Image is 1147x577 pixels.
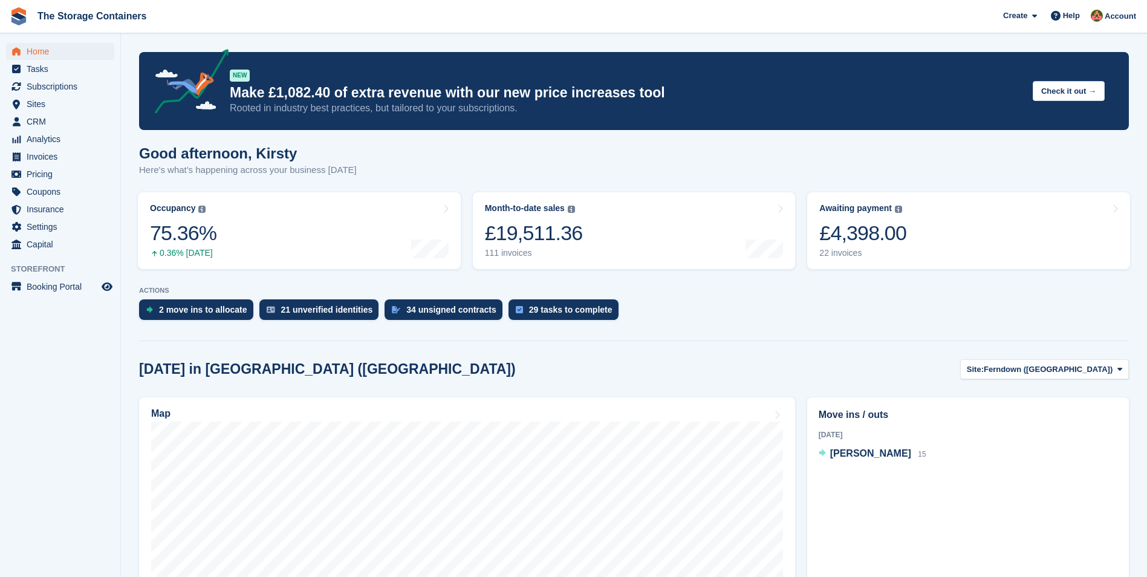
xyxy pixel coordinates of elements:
span: Home [27,43,99,60]
div: 22 invoices [819,248,906,258]
a: menu [6,236,114,253]
a: menu [6,218,114,235]
img: Kirsty Simpson [1091,10,1103,22]
span: Storefront [11,263,120,275]
span: [PERSON_NAME] [830,448,911,458]
img: contract_signature_icon-13c848040528278c33f63329250d36e43548de30e8caae1d1a13099fd9432cc5.svg [392,306,400,313]
img: move_ins_to_allocate_icon-fdf77a2bb77ea45bf5b3d319d69a93e2d87916cf1d5bf7949dd705db3b84f3ca.svg [146,306,153,313]
span: Subscriptions [27,78,99,95]
a: menu [6,166,114,183]
span: Tasks [27,60,99,77]
a: menu [6,148,114,165]
img: price-adjustments-announcement-icon-8257ccfd72463d97f412b2fc003d46551f7dbcb40ab6d574587a9cd5c0d94... [145,49,229,118]
p: Rooted in industry best practices, but tailored to your subscriptions. [230,102,1023,115]
a: [PERSON_NAME] 15 [819,446,926,462]
a: The Storage Containers [33,6,151,26]
img: icon-info-grey-7440780725fd019a000dd9b08b2336e03edf1995a4989e88bcd33f0948082b44.svg [198,206,206,213]
p: Here's what's happening across your business [DATE] [139,163,357,177]
div: NEW [230,70,250,82]
div: 0.36% [DATE] [150,248,216,258]
span: Analytics [27,131,99,148]
span: Settings [27,218,99,235]
img: verify_identity-adf6edd0f0f0b5bbfe63781bf79b02c33cf7c696d77639b501bdc392416b5a36.svg [267,306,275,313]
a: 2 move ins to allocate [139,299,259,326]
span: Invoices [27,148,99,165]
div: 21 unverified identities [281,305,373,315]
span: Sites [27,96,99,112]
div: £4,398.00 [819,221,906,246]
a: menu [6,113,114,130]
div: 2 move ins to allocate [159,305,247,315]
a: menu [6,96,114,112]
div: 111 invoices [485,248,583,258]
span: Ferndown ([GEOGRAPHIC_DATA]) [984,363,1113,376]
div: 34 unsigned contracts [406,305,496,315]
img: task-75834270c22a3079a89374b754ae025e5fb1db73e45f91037f5363f120a921f8.svg [516,306,523,313]
span: Account [1105,10,1136,22]
a: menu [6,60,114,77]
div: £19,511.36 [485,221,583,246]
a: menu [6,78,114,95]
img: stora-icon-8386f47178a22dfd0bd8f6a31ec36ba5ce8667c1dd55bd0f319d3a0aa187defe.svg [10,7,28,25]
a: Occupancy 75.36% 0.36% [DATE] [138,192,461,269]
h2: Map [151,408,171,419]
a: Preview store [100,279,114,294]
h2: [DATE] in [GEOGRAPHIC_DATA] ([GEOGRAPHIC_DATA]) [139,361,516,377]
span: Coupons [27,183,99,200]
a: 34 unsigned contracts [385,299,509,326]
span: Site: [967,363,984,376]
p: ACTIONS [139,287,1129,295]
a: Awaiting payment £4,398.00 22 invoices [807,192,1130,269]
img: icon-info-grey-7440780725fd019a000dd9b08b2336e03edf1995a4989e88bcd33f0948082b44.svg [568,206,575,213]
a: menu [6,183,114,200]
div: Month-to-date sales [485,203,565,214]
img: icon-info-grey-7440780725fd019a000dd9b08b2336e03edf1995a4989e88bcd33f0948082b44.svg [895,206,902,213]
a: 21 unverified identities [259,299,385,326]
a: 29 tasks to complete [509,299,625,326]
span: Booking Portal [27,278,99,295]
a: menu [6,201,114,218]
button: Site: Ferndown ([GEOGRAPHIC_DATA]) [960,359,1129,379]
span: Insurance [27,201,99,218]
div: 29 tasks to complete [529,305,612,315]
span: Help [1063,10,1080,22]
span: Create [1003,10,1027,22]
a: menu [6,43,114,60]
h2: Move ins / outs [819,408,1117,422]
div: Awaiting payment [819,203,892,214]
a: menu [6,278,114,295]
p: Make £1,082.40 of extra revenue with our new price increases tool [230,84,1023,102]
div: Occupancy [150,203,195,214]
span: Capital [27,236,99,253]
h1: Good afternoon, Kirsty [139,145,357,161]
a: menu [6,131,114,148]
a: Month-to-date sales £19,511.36 111 invoices [473,192,796,269]
span: CRM [27,113,99,130]
div: 75.36% [150,221,216,246]
div: [DATE] [819,429,1117,440]
span: Pricing [27,166,99,183]
span: 15 [918,450,926,458]
button: Check it out → [1033,81,1105,101]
